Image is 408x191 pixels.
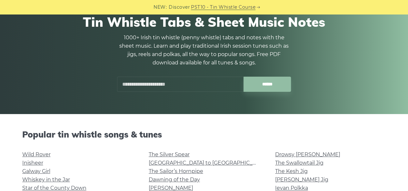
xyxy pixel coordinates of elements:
a: Star of the County Down [22,185,86,191]
h1: Tin Whistle Tabs & Sheet Music Notes [22,14,386,30]
a: Ievan Polkka [275,185,308,191]
a: Whiskey in the Jar [22,177,70,183]
a: [PERSON_NAME] Jig [275,177,328,183]
p: 1000+ Irish tin whistle (penny whistle) tabs and notes with the sheet music. Learn and play tradi... [117,33,291,67]
a: Drowsy [PERSON_NAME] [275,151,340,158]
a: [GEOGRAPHIC_DATA] to [GEOGRAPHIC_DATA] [149,160,268,166]
a: The Kesh Jig [275,168,308,174]
span: NEW: [154,4,167,11]
a: The Silver Spear [149,151,190,158]
a: Dawning of the Day [149,177,200,183]
span: Discover [169,4,190,11]
a: Inisheer [22,160,43,166]
a: The Swallowtail Jig [275,160,323,166]
h2: Popular tin whistle songs & tunes [22,129,386,139]
a: Wild Rover [22,151,51,158]
a: [PERSON_NAME] [149,185,193,191]
a: The Sailor’s Hornpipe [149,168,203,174]
a: PST10 - Tin Whistle Course [191,4,255,11]
a: Galway Girl [22,168,50,174]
